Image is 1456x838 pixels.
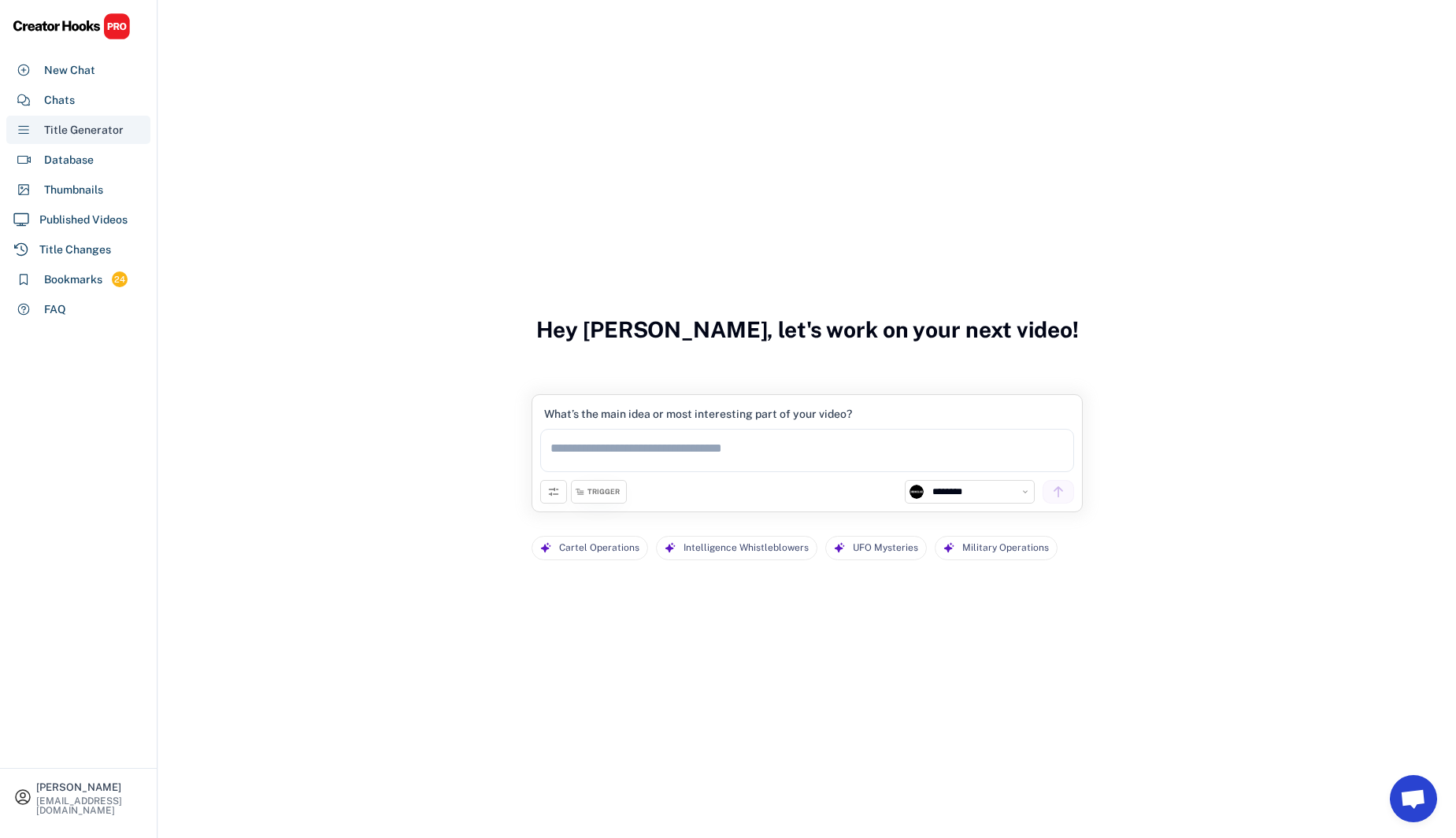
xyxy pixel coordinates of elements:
[1390,775,1437,822] a: Open chat
[587,487,620,497] div: TRIGGER
[544,407,852,421] div: What’s the main idea or most interesting part of your video?
[39,242,111,258] div: Title Changes
[684,537,809,559] div: Intelligence Whistleblowers
[962,537,1049,559] div: Military Operations
[44,122,124,138] div: Title Generator
[44,182,103,198] div: Thumbnails
[44,271,102,288] div: Bookmarks
[44,152,94,168] div: Database
[559,537,639,559] div: Cartel Operations
[112,273,128,286] div: 24
[44,92,75,109] div: Chats
[853,537,918,559] div: UFO Mysteries
[910,485,924,499] img: channels4_profile.jpg
[44,62,95,79] div: New Chat
[36,782,143,792] div: [PERSON_NAME]
[39,212,128,228] div: Published Videos
[44,301,66,318] div: FAQ
[536,300,1079,360] h3: Hey [PERSON_NAME], let's work on your next video!
[36,796,143,815] div: [EMAIL_ADDRESS][DOMAIN_NAME]
[13,13,131,40] img: CHPRO%20Logo.svg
